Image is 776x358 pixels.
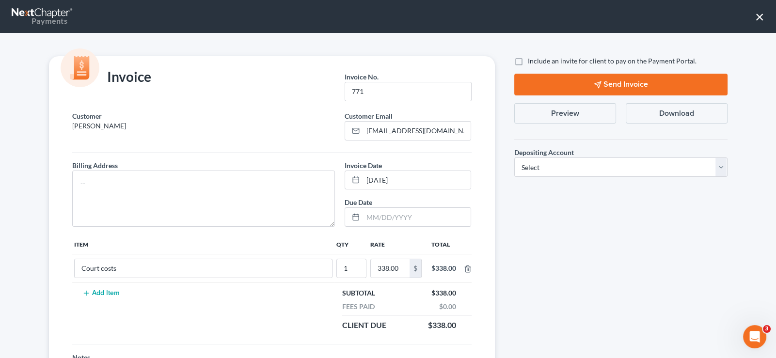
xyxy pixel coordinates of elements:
[743,325,766,348] iframe: Intercom live chat
[410,259,421,278] div: $
[427,288,461,298] div: $338.00
[363,171,471,189] input: MM/DD/YYYY
[431,264,456,273] div: $338.00
[337,302,380,311] div: Fees Paid
[334,234,368,254] th: Qty
[371,259,410,278] input: 0.00
[363,208,471,226] input: MM/DD/YYYY
[337,259,366,278] input: --
[763,325,771,333] span: 3
[12,5,74,28] a: Payments
[61,48,99,87] img: icon-money-cc55cd5b71ee43c44ef0efbab91310903cbf28f8221dba23c0d5ca797e203e98.svg
[626,103,728,124] button: Download
[72,161,118,170] span: Billing Address
[423,320,461,331] div: $338.00
[75,259,332,278] input: --
[345,82,471,101] input: --
[345,197,372,207] label: Due Date
[528,57,697,65] span: Include an invite for client to pay on the Payment Portal.
[337,320,391,331] div: Client Due
[345,161,382,170] span: Invoice Date
[434,302,461,311] div: $0.00
[67,68,156,87] div: Invoice
[514,148,574,156] span: Depositing Account
[514,74,728,95] button: Send Invoice
[72,121,335,131] p: [PERSON_NAME]
[514,103,616,124] button: Preview
[368,234,424,254] th: Rate
[337,288,380,298] div: Subtotal
[72,234,334,254] th: Item
[345,73,379,81] span: Invoice No.
[424,234,464,254] th: Total
[12,16,67,26] div: Payments
[72,111,102,121] label: Customer
[345,112,393,120] span: Customer Email
[755,9,764,24] button: ×
[363,122,471,140] input: Enter email...
[80,289,123,297] button: Add Item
